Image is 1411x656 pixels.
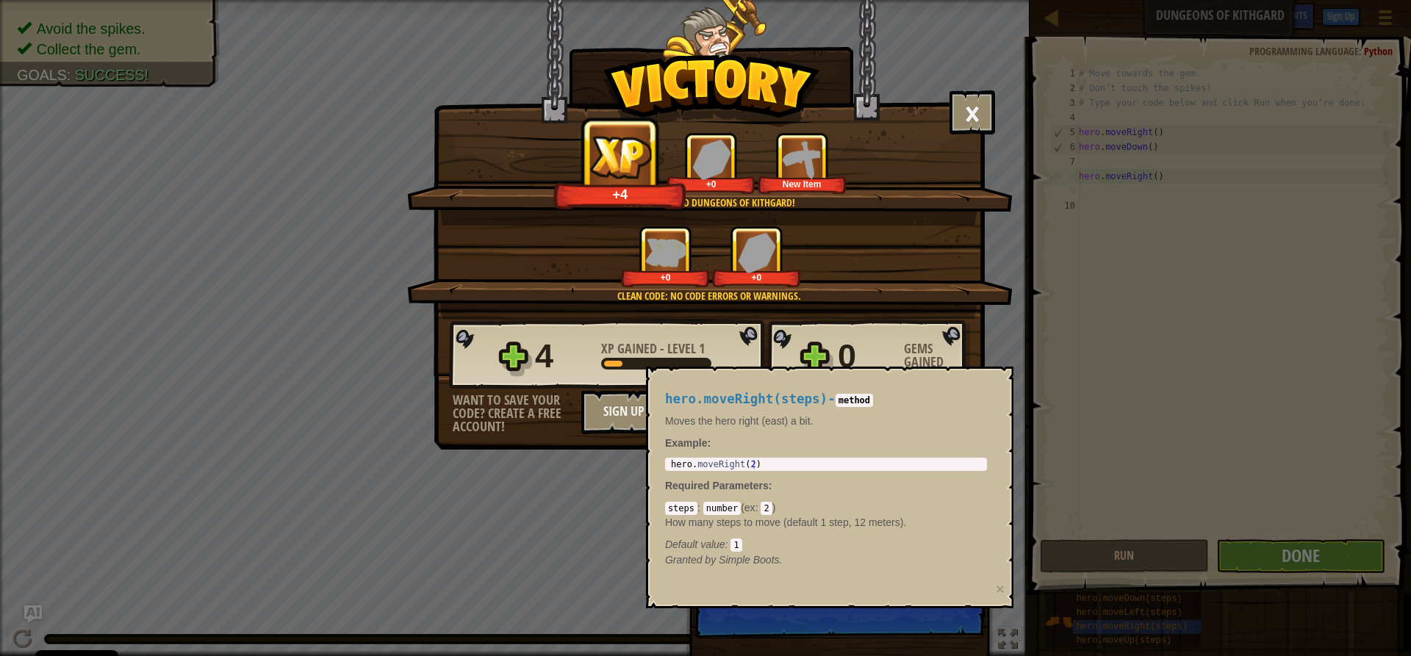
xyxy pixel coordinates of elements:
[996,581,1005,596] button: ×
[581,390,765,434] button: Sign Up to Save Progress
[755,502,761,513] span: :
[664,339,699,358] span: Level
[836,394,873,407] code: method
[782,139,822,179] img: New Item
[669,179,753,190] div: +0
[715,272,798,283] div: +0
[601,339,660,358] span: XP Gained
[477,289,941,303] div: Clean code: no code errors or warnings.
[744,502,755,513] span: ex
[665,502,697,515] code: steps
[665,437,711,449] strong: :
[738,232,776,273] img: Gems Gained
[603,54,820,128] img: Victory
[697,502,703,513] span: :
[725,538,731,550] span: :
[665,500,987,552] div: ( )
[453,394,581,433] div: Want to save your code? Create a free account!
[645,238,686,267] img: XP Gained
[665,414,987,428] p: Moves the hero right (east) a bit.
[665,515,987,530] p: How many steps to move (default 1 step, 12 meters).
[665,392,987,406] h4: -
[665,554,719,566] span: Granted by
[665,437,708,449] span: Example
[665,554,783,566] em: Simple Boots.
[535,333,592,380] div: 4
[761,502,772,515] code: 2
[665,480,769,491] span: Required Parameters
[699,339,705,358] span: 1
[665,392,827,406] span: hero.moveRight(steps)
[477,195,941,210] div: You completed Dungeons of Kithgard!
[558,186,683,203] div: +4
[703,502,741,515] code: number
[692,139,730,179] img: Gems Gained
[730,538,742,552] code: 1
[585,131,657,182] img: XP Gained
[838,333,895,380] div: 0
[601,342,705,356] div: -
[624,272,707,283] div: +0
[904,342,970,369] div: Gems Gained
[761,179,844,190] div: New Item
[949,90,995,134] button: ×
[769,480,772,491] span: :
[665,538,725,550] span: Default value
